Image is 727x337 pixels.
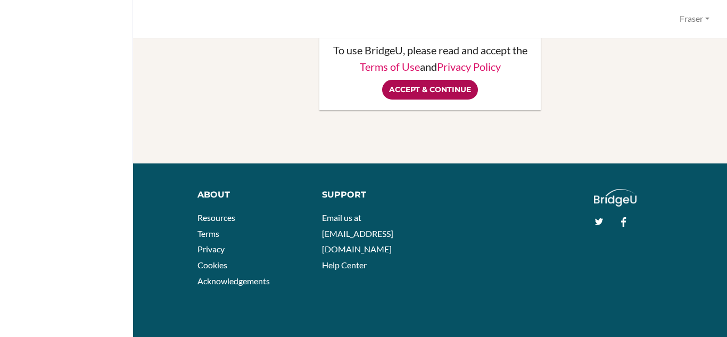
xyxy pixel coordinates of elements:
a: Email us at [EMAIL_ADDRESS][DOMAIN_NAME] [322,212,393,254]
button: Fraser [675,9,714,29]
a: Help Center [322,260,367,270]
div: About [197,189,305,201]
a: Resources [197,212,235,223]
p: To use BridgeU, please read and accept the [330,45,531,55]
a: Privacy [197,244,225,254]
a: Acknowledgements [197,276,270,286]
a: Privacy Policy [437,60,501,73]
input: Accept & Continue [382,80,478,100]
a: Terms of Use [360,60,420,73]
div: Support [322,189,423,201]
p: and [330,61,531,72]
a: Cookies [197,260,227,270]
img: logo_white@2x-f4f0deed5e89b7ecb1c2cc34c3e3d731f90f0f143d5ea2071677605dd97b5244.png [594,189,637,207]
a: Terms [197,228,219,239]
